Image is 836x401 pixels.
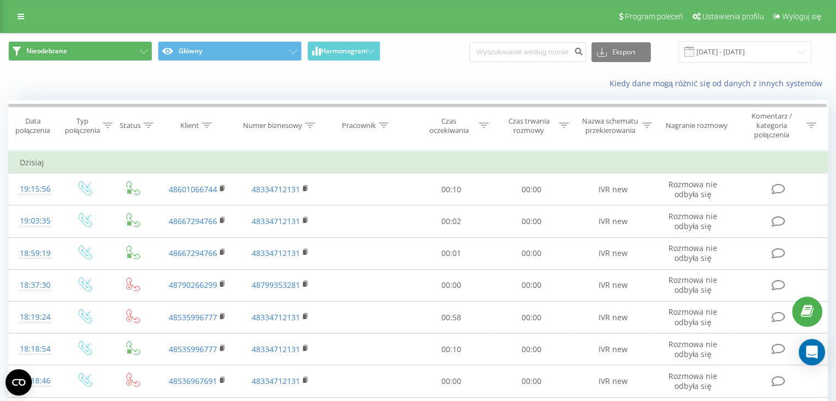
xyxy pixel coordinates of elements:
a: 48601066744 [169,184,217,194]
button: Główny [158,41,302,61]
span: Rozmowa nie odbyła się [668,211,717,231]
div: Data połączenia [9,116,57,135]
div: Czas oczekiwania [422,116,477,135]
td: Dzisiaj [9,152,828,174]
div: Nazwa schematu przekierowania [582,116,639,135]
span: Rozmowa nie odbyła się [668,307,717,327]
a: 48334712131 [252,344,300,354]
a: 48667294766 [169,216,217,226]
input: Wyszukiwanie według numeru [469,42,586,62]
div: 18:19:24 [20,307,49,328]
a: 48535996777 [169,344,217,354]
div: 18:59:19 [20,243,49,264]
div: 19:03:35 [20,210,49,232]
a: 48334712131 [252,216,300,226]
button: Nieodebrane [8,41,152,61]
a: 48535996777 [169,312,217,322]
td: IVR new [571,269,654,301]
div: Numer biznesowy [243,121,302,130]
a: 48334712131 [252,248,300,258]
span: Program poleceń [625,12,683,21]
button: Eksport [591,42,651,62]
div: Status [120,121,141,130]
div: 19:15:56 [20,179,49,200]
td: 00:58 [412,302,491,333]
a: Kiedy dane mogą różnić się od danych z innych systemów [609,78,828,88]
div: Klient [180,121,199,130]
div: Czas trwania rozmowy [501,116,556,135]
td: IVR new [571,237,654,269]
a: 48667294766 [169,248,217,258]
span: Rozmowa nie odbyła się [668,339,717,359]
td: 00:00 [412,269,491,301]
div: Komentarz / kategoria połączenia [739,112,804,140]
td: IVR new [571,302,654,333]
td: 00:01 [412,237,491,269]
td: 00:10 [412,174,491,205]
span: Rozmowa nie odbyła się [668,371,717,391]
td: 00:00 [491,333,571,365]
div: 18:37:30 [20,275,49,296]
span: Rozmowa nie odbyła się [668,243,717,263]
td: 00:00 [491,205,571,237]
div: 18:18:54 [20,338,49,360]
span: Harmonogram [321,47,367,55]
a: 48799353281 [252,280,300,290]
td: 00:00 [491,237,571,269]
span: Ustawienia profilu [702,12,764,21]
a: 48536967691 [169,376,217,386]
td: 00:00 [491,174,571,205]
td: IVR new [571,205,654,237]
td: 00:02 [412,205,491,237]
td: 00:00 [491,302,571,333]
span: Wyloguj się [782,12,821,21]
a: 48790266299 [169,280,217,290]
td: 00:00 [491,365,571,397]
div: 18:18:46 [20,370,49,392]
td: IVR new [571,365,654,397]
div: Typ połączenia [65,116,99,135]
button: Harmonogram [307,41,380,61]
a: 48334712131 [252,312,300,322]
div: Pracownik [342,121,376,130]
button: Open CMP widget [5,369,32,396]
td: IVR new [571,333,654,365]
td: 00:10 [412,333,491,365]
div: Open Intercom Messenger [799,339,825,365]
span: Rozmowa nie odbyła się [668,179,717,199]
td: IVR new [571,174,654,205]
span: Rozmowa nie odbyła się [668,275,717,295]
td: 00:00 [412,365,491,397]
div: Nagranie rozmowy [666,121,728,130]
span: Nieodebrane [26,47,67,55]
a: 48334712131 [252,376,300,386]
a: 48334712131 [252,184,300,194]
td: 00:00 [491,269,571,301]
